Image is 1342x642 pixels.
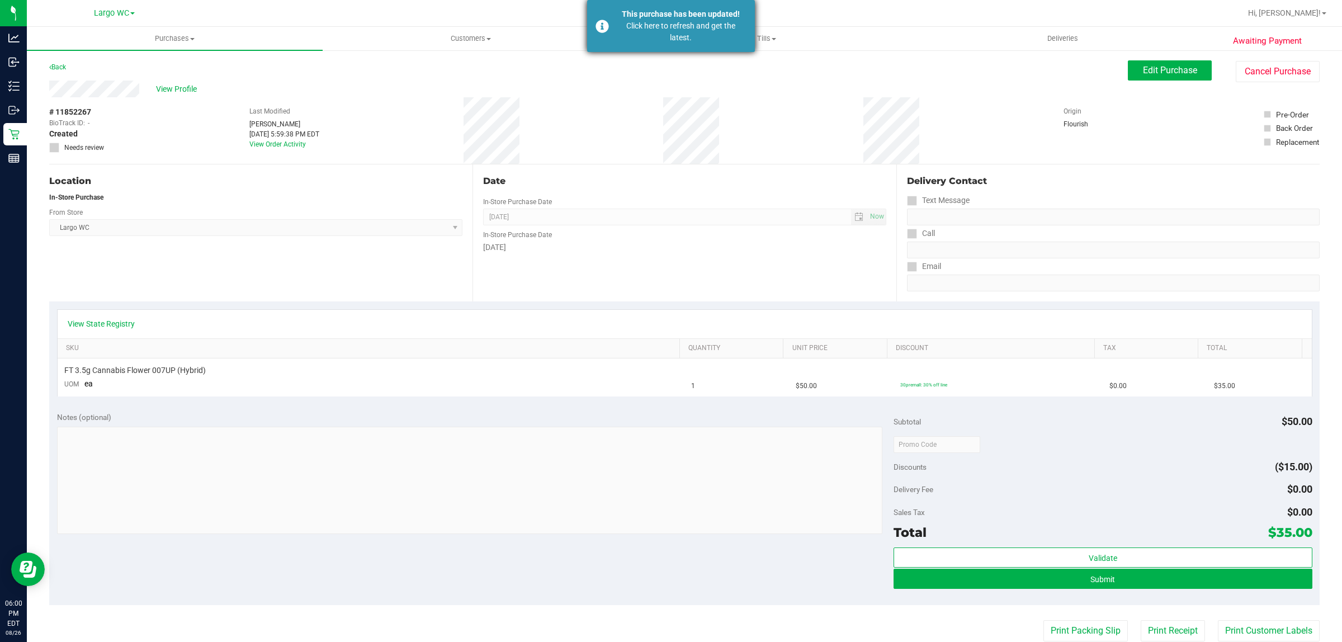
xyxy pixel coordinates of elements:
span: ($15.00) [1275,461,1312,473]
button: Print Receipt [1141,620,1205,641]
div: [DATE] 5:59:38 PM EDT [249,129,319,139]
span: Tills [619,34,914,44]
inline-svg: Reports [8,153,20,164]
span: $50.00 [1282,416,1312,427]
strong: In-Store Purchase [49,193,103,201]
a: Tax [1103,344,1194,353]
span: $0.00 [1287,506,1312,518]
div: Back Order [1276,122,1313,134]
a: Back [49,63,66,71]
a: Unit Price [792,344,883,353]
label: Text Message [907,192,970,209]
label: Call [907,225,935,242]
div: [PERSON_NAME] [249,119,319,129]
div: [DATE] [483,242,886,253]
a: Discount [896,344,1090,353]
button: Print Customer Labels [1218,620,1320,641]
a: View Order Activity [249,140,306,148]
input: Format: (999) 999-9999 [907,242,1320,258]
span: Largo WC [94,8,129,18]
p: 06:00 PM EDT [5,598,22,629]
a: Total [1207,344,1297,353]
span: Edit Purchase [1143,65,1197,75]
a: Quantity [688,344,779,353]
div: Flourish [1064,119,1119,129]
input: Promo Code [894,436,980,453]
span: Validate [1089,554,1117,563]
a: SKU [66,344,675,353]
button: Print Packing Slip [1043,620,1128,641]
label: In-Store Purchase Date [483,230,552,240]
div: Pre-Order [1276,109,1309,120]
div: Click here to refresh and get the latest. [615,20,746,44]
span: 1 [691,381,695,391]
span: $35.00 [1268,525,1312,540]
a: View State Registry [68,318,135,329]
iframe: Resource center [11,553,45,586]
inline-svg: Inventory [8,81,20,92]
span: FT 3.5g Cannabis Flower 007UP (Hybrid) [64,365,206,376]
label: From Store [49,207,83,218]
span: 30premall: 30% off line [900,382,947,388]
span: Customers [323,34,618,44]
span: Discounts [894,457,927,477]
span: $50.00 [796,381,817,391]
div: Replacement [1276,136,1319,148]
span: UOM [64,380,79,388]
span: Notes (optional) [57,413,111,422]
div: Delivery Contact [907,174,1320,188]
span: Total [894,525,927,540]
div: Location [49,174,462,188]
span: Delivery Fee [894,485,933,494]
span: Deliveries [1032,34,1093,44]
span: Subtotal [894,417,921,426]
label: Last Modified [249,106,290,116]
span: ea [84,379,93,388]
span: View Profile [156,83,201,95]
span: Needs review [64,143,104,153]
span: $0.00 [1287,483,1312,495]
span: Submit [1090,575,1115,584]
span: Purchases [27,34,323,44]
div: Date [483,174,886,188]
label: In-Store Purchase Date [483,197,552,207]
span: $0.00 [1109,381,1127,391]
inline-svg: Analytics [8,32,20,44]
inline-svg: Inbound [8,56,20,68]
label: Email [907,258,941,275]
p: 08/26 [5,629,22,637]
inline-svg: Retail [8,129,20,140]
button: Cancel Purchase [1236,61,1320,82]
span: # 11852267 [49,106,91,118]
inline-svg: Outbound [8,105,20,116]
span: $35.00 [1214,381,1235,391]
span: - [88,118,89,128]
span: Sales Tax [894,508,925,517]
label: Origin [1064,106,1081,116]
div: This purchase has been updated! [615,8,746,20]
span: BioTrack ID: [49,118,85,128]
input: Format: (999) 999-9999 [907,209,1320,225]
span: Hi, [PERSON_NAME]! [1248,8,1321,17]
span: Created [49,128,78,140]
span: Awaiting Payment [1233,35,1302,48]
